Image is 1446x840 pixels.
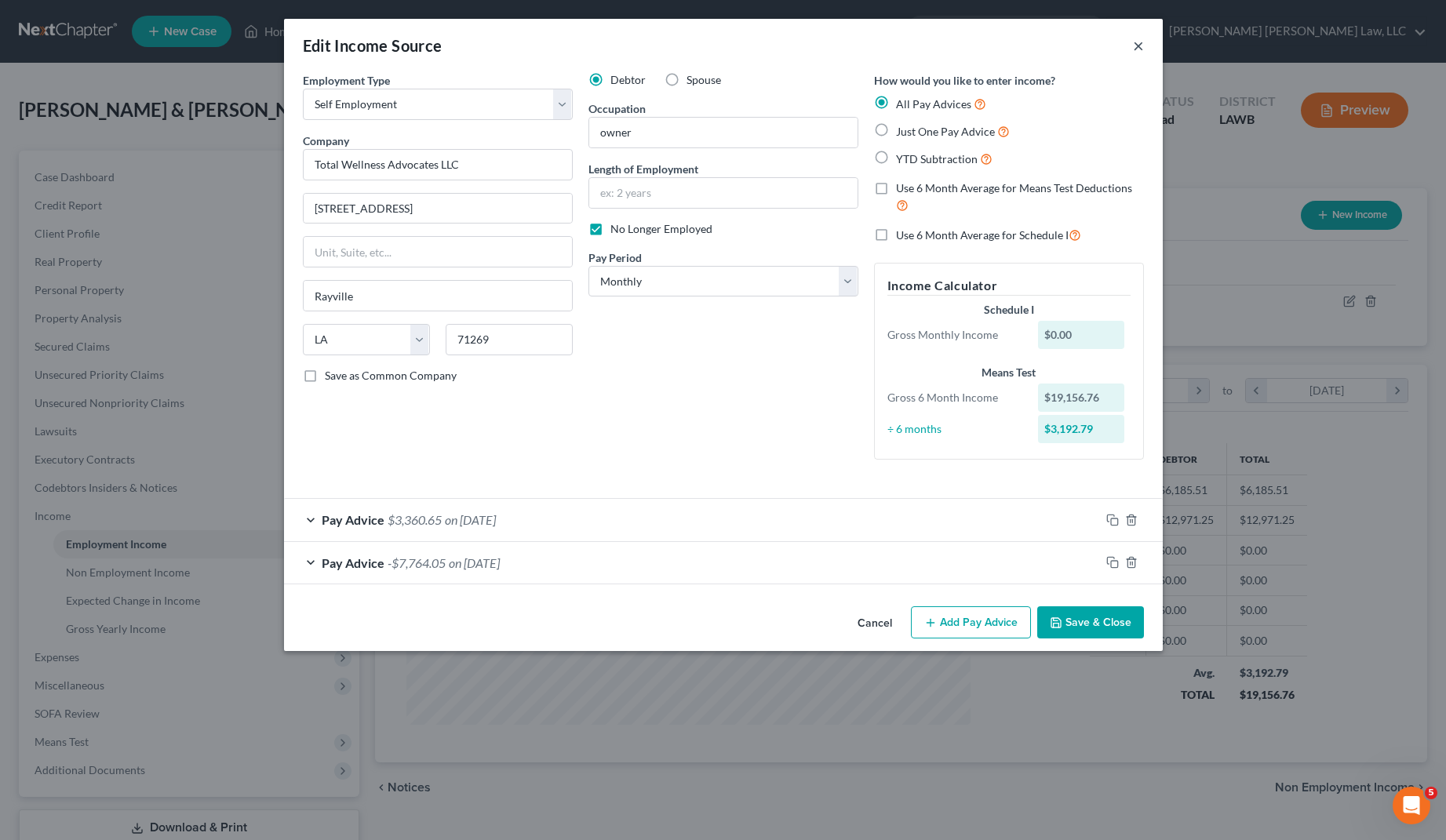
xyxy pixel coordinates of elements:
[610,222,712,235] span: No Longer Employed
[610,73,646,86] span: Debtor
[304,237,572,267] input: Unit, Suite, etc...
[589,118,858,147] input: --
[588,161,698,177] label: Length of Employment
[896,125,995,138] span: Just One Pay Advice
[1037,606,1144,639] button: Save & Close
[896,181,1132,195] span: Use 6 Month Average for Means Test Deductions
[588,100,646,117] label: Occupation
[388,555,446,570] span: -$7,764.05
[589,178,858,208] input: ex: 2 years
[687,73,721,86] span: Spouse
[1038,321,1124,349] div: $0.00
[1393,787,1430,824] iframe: Intercom live chat
[896,152,978,165] span: YTD Subtraction
[325,369,457,382] span: Save as Common Company
[896,97,971,111] span: All Pay Advices
[887,302,1131,318] div: Schedule I
[303,149,573,180] input: Search company by name...
[449,555,500,570] span: on [DATE]
[880,421,1031,437] div: ÷ 6 months
[1133,36,1144,55] button: ×
[1425,787,1437,799] span: 5
[887,276,1131,296] h5: Income Calculator
[303,35,443,56] div: Edit Income Source
[322,555,384,570] span: Pay Advice
[880,390,1031,405] div: Gross 6 Month Income
[303,134,349,147] span: Company
[388,512,442,527] span: $3,360.65
[588,251,642,264] span: Pay Period
[304,194,572,224] input: Enter address...
[304,281,572,311] input: Enter city...
[874,72,1055,89] label: How would you like to enter income?
[446,324,573,355] input: Enter zip...
[896,228,1069,242] span: Use 6 Month Average for Schedule I
[303,74,390,87] span: Employment Type
[845,608,905,639] button: Cancel
[887,365,1131,380] div: Means Test
[880,327,1031,343] div: Gross Monthly Income
[445,512,496,527] span: on [DATE]
[1038,415,1124,443] div: $3,192.79
[1038,384,1124,412] div: $19,156.76
[911,606,1031,639] button: Add Pay Advice
[322,512,384,527] span: Pay Advice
